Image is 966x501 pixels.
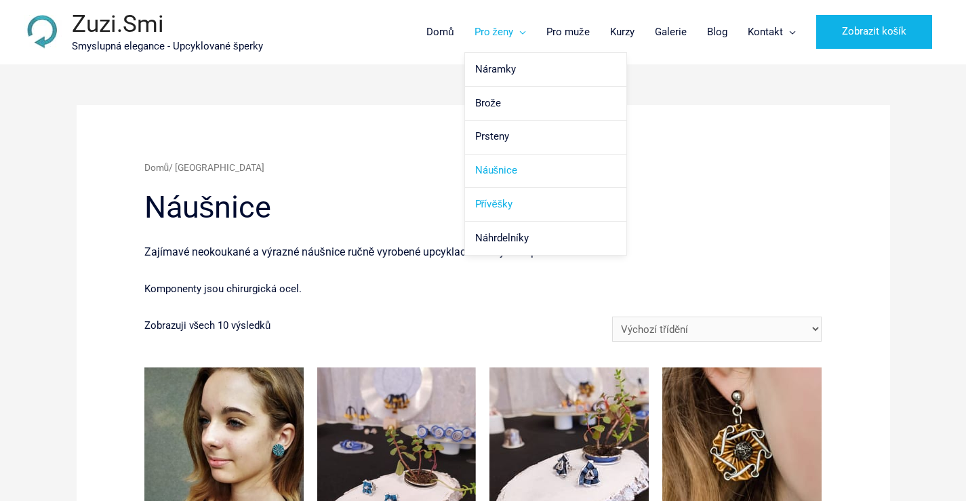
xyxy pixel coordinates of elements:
[697,12,738,52] a: Blog
[465,121,626,155] a: Prsteny
[144,186,822,228] h1: Náušnice
[144,245,551,258] span: Zajímavé neokoukané a výrazné náušnice ručně vyrobené upcyklací kávových kapslí.
[816,15,933,49] a: Zobrazit košík
[72,10,164,38] a: Zuzi.Smi
[600,12,645,52] a: Kurzy
[144,162,169,173] a: Domů
[465,87,626,121] a: Brože
[72,39,263,54] p: Smyslupná elegance - Upcyklované šperky
[464,12,537,52] a: Pro ženy
[144,159,822,177] nav: / [GEOGRAPHIC_DATA]
[465,155,626,188] a: Náušnice
[24,15,62,49] img: Zuzi.Smi
[144,280,822,299] p: Komponenty jsou chirurgická ocel.
[738,12,806,52] a: Kontakt
[465,188,626,222] a: Přívěšky
[465,53,626,87] a: Náramky
[465,222,626,255] a: Náhrdelníky
[536,12,600,52] a: Pro muže
[612,317,822,342] select: Řazení obchodu
[406,12,942,52] nav: Navigace stránek
[645,12,697,52] a: Galerie
[416,12,464,52] a: Domů
[144,317,271,336] p: Zobrazuji všech 10 výsledků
